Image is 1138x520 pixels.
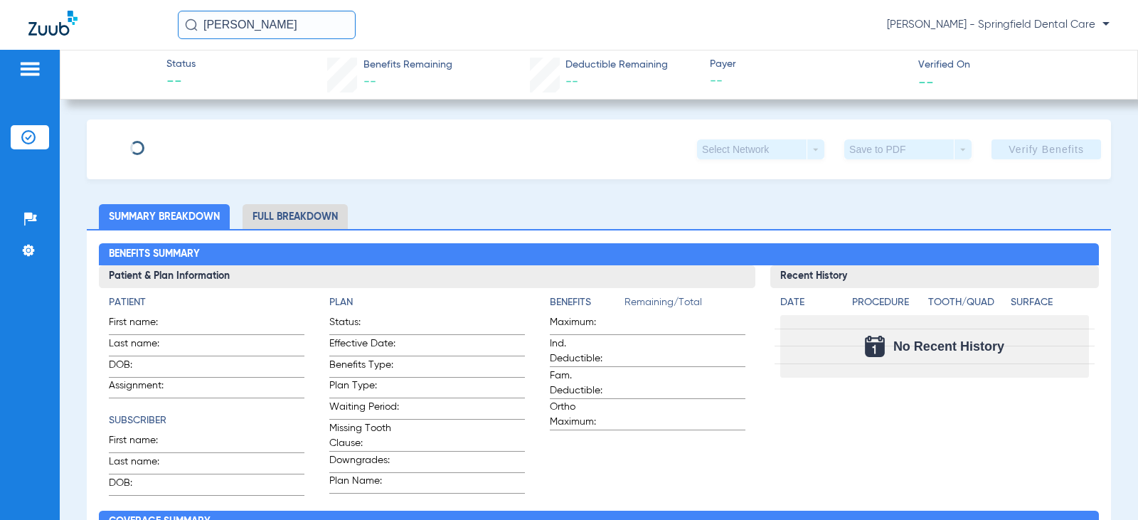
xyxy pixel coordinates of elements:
span: Waiting Period: [329,400,399,419]
span: -- [918,74,934,89]
span: Deductible Remaining [565,58,668,73]
span: Effective Date: [329,336,399,356]
span: Status [166,57,196,72]
li: Full Breakdown [243,204,348,229]
span: Downgrades: [329,453,399,472]
span: Plan Type: [329,378,399,398]
span: Plan Name: [329,474,399,493]
app-breakdown-title: Date [780,295,840,315]
h3: Recent History [770,265,1098,288]
app-breakdown-title: Procedure [852,295,922,315]
h3: Patient & Plan Information [99,265,755,288]
app-breakdown-title: Tooth/Quad [928,295,1006,315]
h4: Tooth/Quad [928,295,1006,310]
span: No Recent History [893,339,1004,354]
span: DOB: [109,476,179,495]
li: Summary Breakdown [99,204,230,229]
span: Ortho Maximum: [550,400,619,430]
h4: Procedure [852,295,922,310]
img: Calendar [865,336,885,357]
img: hamburger-icon [18,60,41,78]
span: Missing Tooth Clause: [329,421,399,451]
span: First name: [109,433,179,452]
img: Zuub Logo [28,11,78,36]
h4: Benefits [550,295,624,310]
span: Payer [710,57,906,72]
span: Verified On [918,58,1115,73]
h2: Benefits Summary [99,243,1098,266]
span: First name: [109,315,179,334]
app-breakdown-title: Surface [1011,295,1088,315]
span: -- [166,73,196,92]
span: Benefits Type: [329,358,399,377]
span: Assignment: [109,378,179,398]
span: -- [363,75,376,88]
span: [PERSON_NAME] - Springfield Dental Care [887,18,1110,32]
input: Search for patients [178,11,356,39]
h4: Surface [1011,295,1088,310]
app-breakdown-title: Benefits [550,295,624,315]
span: Last name: [109,336,179,356]
span: Last name: [109,455,179,474]
span: Benefits Remaining [363,58,452,73]
h4: Subscriber [109,413,304,428]
span: Ind. Deductible: [550,336,619,366]
h4: Date [780,295,840,310]
span: Remaining/Total [624,295,745,315]
span: Status: [329,315,399,334]
h4: Patient [109,295,304,310]
h4: Plan [329,295,525,310]
span: DOB: [109,358,179,377]
span: -- [710,73,906,90]
img: Search Icon [185,18,198,31]
span: -- [565,75,578,88]
span: Fam. Deductible: [550,368,619,398]
span: Maximum: [550,315,619,334]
